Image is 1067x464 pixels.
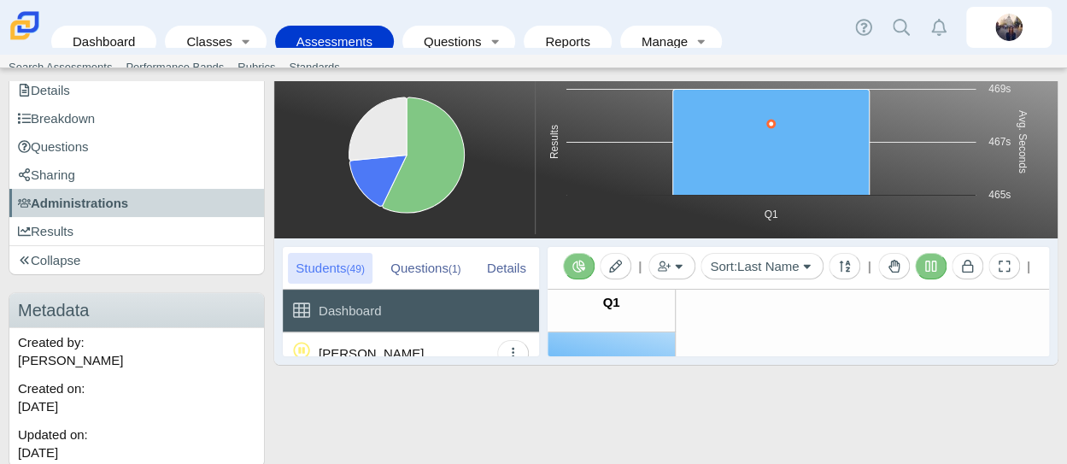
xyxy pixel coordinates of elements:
[9,246,264,274] a: Collapse
[411,26,483,57] a: Questions
[119,55,231,80] a: Performance Bands
[9,132,264,161] a: Questions
[18,445,58,460] time: Oct 29, 2024 at 10:44 AM
[9,104,264,132] a: Breakdown
[9,293,264,328] h3: Metadata
[383,97,465,213] path: Finished, 28. Completed.
[966,7,1052,48] a: britta.barnhart.NdZ84j
[319,290,381,332] div: Dashboard
[346,263,364,275] small: (49)
[9,161,264,189] a: Sharing
[231,55,282,80] a: Rubrics
[383,253,468,284] div: Questions
[173,26,233,57] a: Classes
[535,80,1053,234] div: Chart. Highcharts interactive chart.
[284,26,385,57] a: Assessments
[18,167,75,182] span: Sharing
[278,80,535,234] div: Chart. Highcharts interactive chart.
[1027,259,1030,273] span: |
[689,26,713,57] a: Toggle expanded
[234,26,258,57] a: Toggle expanded
[9,217,264,245] a: Results
[673,90,870,196] path: Q1, 36. Not Scored.
[18,253,80,267] span: Collapse
[673,90,870,196] g: Not Scored, series 4 of 5. Bar series with 1 bar. Y axis, Results.
[701,253,824,279] button: Sort:Last Name
[349,156,407,207] path: Started, 8. Completed.
[319,332,424,374] div: [PERSON_NAME]
[995,14,1023,41] img: britta.barnhart.NdZ84j
[288,253,372,284] div: Students
[920,9,958,46] a: Alerts
[60,26,148,57] a: Dashboard
[18,196,128,210] span: Administrations
[448,263,461,275] small: (1)
[1016,110,1028,173] text: Avg. Seconds
[988,189,1011,201] text: 465s
[18,111,95,126] span: Breakdown
[768,120,775,127] path: Q1, 467.68055555555554s. Avg. Seconds.
[563,253,595,279] button: Toggle Reporting
[737,259,800,273] span: Last Name
[9,189,264,217] a: Administrations
[18,139,89,154] span: Questions
[988,83,1011,95] text: 469s
[2,55,119,80] a: Search Assessments
[532,26,603,57] a: Reports
[9,328,264,374] div: Created by: [PERSON_NAME]
[548,125,560,159] text: Results
[18,399,58,414] time: Oct 29, 2024 at 10:44 AM
[18,83,70,97] span: Details
[282,55,346,80] a: Standards
[764,209,777,220] text: Q1
[9,374,264,420] div: Created on:
[638,259,642,273] span: |
[548,290,675,332] a: Q1
[9,76,264,104] a: Details
[554,293,668,311] div: Q1
[768,120,775,127] g: Avg. Seconds, series 5 of 5. Line with 1 data point. Y axis, Avg. Seconds.
[479,253,534,284] div: Details
[278,80,535,234] svg: Interactive chart
[988,136,1011,148] text: 467s
[483,26,507,57] a: Toggle expanded
[7,8,43,44] img: Carmen School of Science & Technology
[349,97,407,161] path: Not Started, 13. Completed.
[536,80,1041,234] svg: Interactive chart
[629,26,689,57] a: Manage
[7,32,43,46] a: Carmen School of Science & Technology
[18,224,73,238] span: Results
[867,259,871,273] span: |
